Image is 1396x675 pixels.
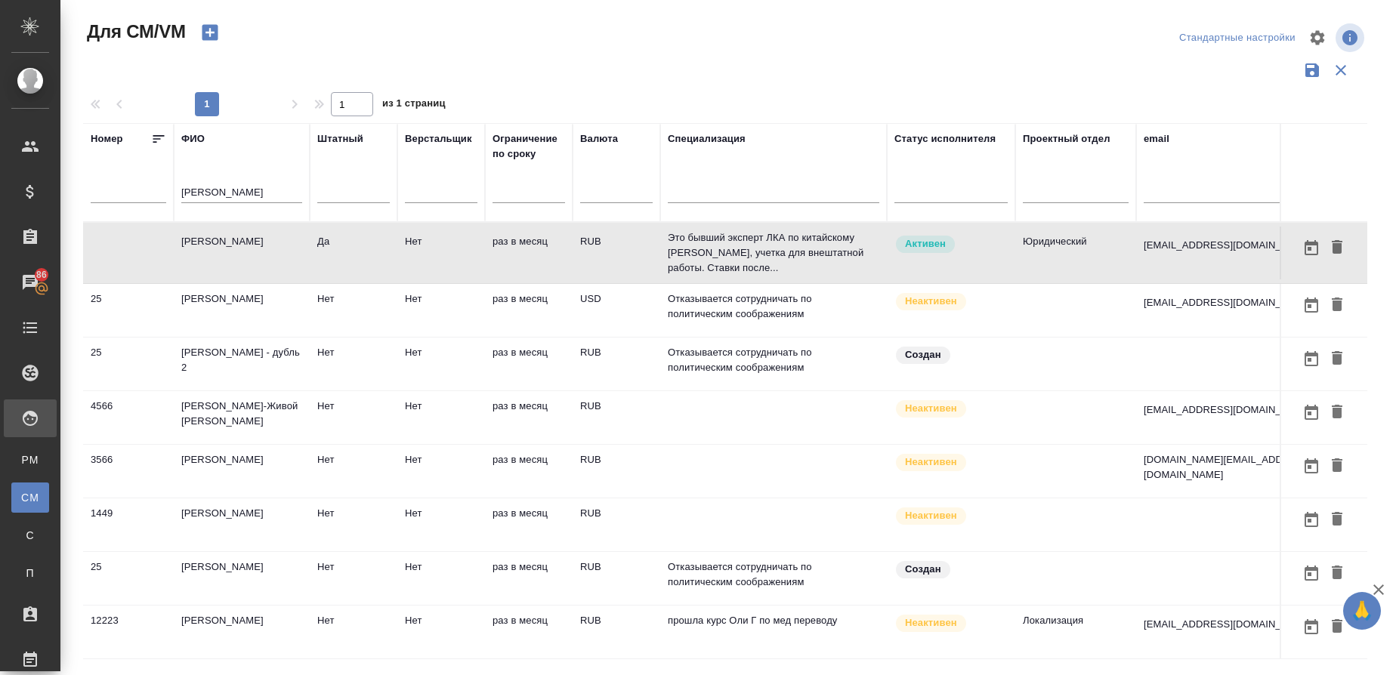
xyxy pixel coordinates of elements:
td: 25 [83,337,174,390]
td: раз в месяц [485,552,573,605]
td: [PERSON_NAME]-Живой [PERSON_NAME] [174,391,310,444]
td: [PERSON_NAME] [174,552,310,605]
td: RUB [573,337,660,390]
a: PM [11,445,49,475]
p: Отказывается сотрудничать по политическим соображениям [668,291,879,322]
td: [PERSON_NAME] [174,445,310,498]
button: Открыть календарь загрузки [1299,452,1324,480]
td: Нет [397,606,485,658]
td: Нет [397,498,485,551]
td: 4566 [83,391,174,444]
button: Удалить [1324,291,1350,319]
p: Отказывается сотрудничать по политическим соображениям [668,559,879,590]
td: Юридический [1015,227,1136,279]
div: Верстальщик [405,131,472,146]
span: Посмотреть информацию [1336,23,1367,52]
div: ФИО [181,131,205,146]
p: Создан [905,347,941,362]
button: Сохранить фильтры [1298,56,1327,85]
td: 25 [83,552,174,605]
td: RUB [573,552,660,605]
button: Удалить [1324,234,1350,262]
td: [PERSON_NAME] [174,498,310,551]
p: [EMAIL_ADDRESS][DOMAIN_NAME] [1144,238,1313,253]
td: раз в месяц [485,337,573,390]
td: RUB [573,227,660,279]
div: Валюта [580,131,618,146]
span: С [19,528,42,543]
div: Штатный [317,131,363,146]
p: Неактивен [905,455,957,470]
button: Удалить [1324,345,1350,373]
td: USD [573,284,660,337]
td: Нет [310,552,397,605]
span: Настроить таблицу [1299,20,1336,56]
td: [PERSON_NAME] - дубль 2 [174,337,310,390]
button: Открыть календарь загрузки [1299,291,1324,319]
p: [EMAIL_ADDRESS][DOMAIN_NAME] [1144,295,1313,310]
button: Удалить [1324,399,1350,427]
div: Специализация [668,131,746,146]
span: PM [19,452,42,467]
td: 1449 [83,498,174,551]
span: 86 [27,267,56,282]
td: RUB [573,445,660,498]
div: Номер [91,131,123,146]
div: split button [1175,26,1299,50]
button: Сбросить фильтры [1327,56,1355,85]
td: RUB [573,391,660,444]
p: Отказывается сотрудничать по политическим соображениям [668,345,879,375]
div: Наши пути разошлись: исполнитель с нами не работает [894,506,1008,526]
p: прошла курс Оли Г по мед переводу [668,613,879,628]
td: RUB [573,606,660,658]
td: Нет [310,337,397,390]
td: Нет [397,284,485,337]
a: 86 [4,264,57,301]
div: Наши пути разошлись: исполнитель с нами не работает [894,613,1008,633]
td: 3566 [83,445,174,498]
button: Удалить [1324,506,1350,534]
p: Неактивен [905,508,957,523]
span: CM [19,490,42,505]
div: Рядовой исполнитель: назначай с учетом рейтинга [894,234,1008,254]
td: раз в месяц [485,284,573,337]
td: Нет [397,227,485,279]
span: Для СМ/VM [83,20,186,44]
button: Открыть календарь загрузки [1299,399,1324,427]
td: [PERSON_NAME] [174,227,310,279]
td: раз в месяц [485,445,573,498]
p: [EMAIL_ADDRESS][DOMAIN_NAME] [1144,402,1313,418]
span: П [19,566,42,581]
div: Наши пути разошлись: исполнитель с нами не работает [894,452,1008,473]
td: Нет [310,284,397,337]
td: Да [310,227,397,279]
td: раз в месяц [485,391,573,444]
td: Нет [397,337,485,390]
p: Создан [905,562,941,577]
td: 25 [83,284,174,337]
span: 🙏 [1349,595,1375,627]
button: Создать [192,20,228,45]
button: Открыть календарь загрузки [1299,506,1324,534]
a: С [11,520,49,550]
td: Нет [397,552,485,605]
td: 12223 [83,606,174,658]
button: Открыть календарь загрузки [1299,613,1324,641]
div: Проектный отдел [1023,131,1110,146]
p: Это бывший эксперт ЛКА по китайскому [PERSON_NAME], учетка для внештатной работы. Ставки после... [668,230,879,276]
button: Удалить [1324,613,1350,641]
td: Нет [310,606,397,658]
a: CM [11,482,49,513]
td: Нет [310,498,397,551]
p: Неактивен [905,401,957,416]
button: Удалить [1324,559,1350,587]
td: Локализация [1015,606,1136,658]
button: Открыть календарь загрузки [1299,234,1324,262]
td: раз в месяц [485,606,573,658]
span: из 1 страниц [382,94,446,116]
td: раз в месяц [485,227,573,279]
div: Наши пути разошлись: исполнитель с нами не работает [894,291,1008,312]
p: Активен [905,236,946,251]
p: Неактивен [905,294,957,309]
p: Неактивен [905,615,957,630]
